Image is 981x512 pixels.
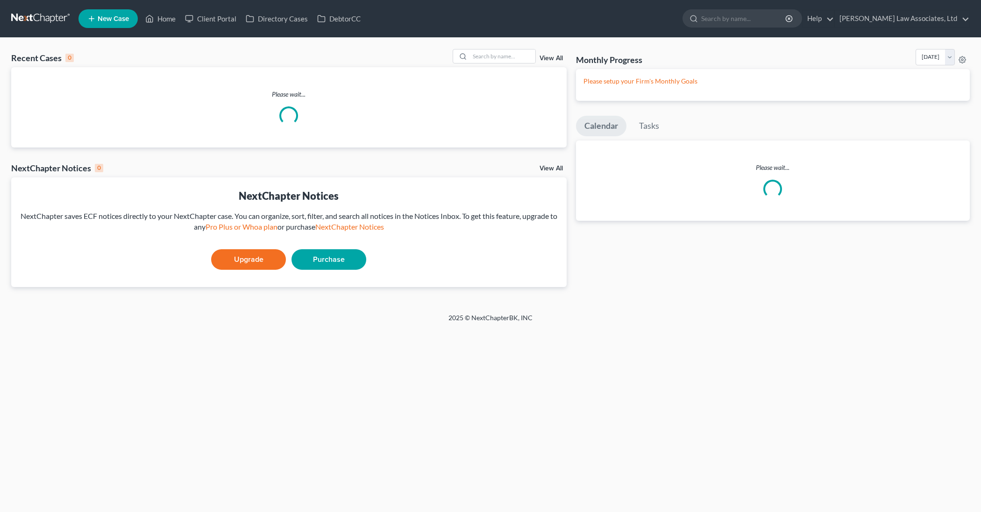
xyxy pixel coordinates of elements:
a: Upgrade [211,249,286,270]
a: Tasks [631,116,668,136]
a: Purchase [291,249,366,270]
a: View All [540,165,563,172]
div: NextChapter saves ECF notices directly to your NextChapter case. You can organize, sort, filter, ... [19,211,559,232]
a: Help [803,10,834,27]
div: NextChapter Notices [11,162,103,174]
a: NextChapter Notices [315,222,384,231]
a: Pro Plus or Whoa plan [206,222,277,231]
input: Search by name... [701,10,787,27]
div: 0 [65,54,74,62]
a: Calendar [576,116,626,136]
input: Search by name... [470,49,535,63]
span: New Case [98,15,129,22]
a: Directory Cases [241,10,313,27]
div: 2025 © NextChapterBK, INC [224,313,757,330]
div: 0 [95,164,103,172]
a: View All [540,55,563,62]
div: NextChapter Notices [19,189,559,203]
a: Client Portal [180,10,241,27]
p: Please wait... [576,163,970,172]
div: Recent Cases [11,52,74,63]
p: Please setup your Firm's Monthly Goals [583,77,962,86]
a: DebtorCC [313,10,365,27]
a: [PERSON_NAME] Law Associates, Ltd [835,10,969,27]
p: Please wait... [11,90,567,99]
h3: Monthly Progress [576,54,642,65]
a: Home [141,10,180,27]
